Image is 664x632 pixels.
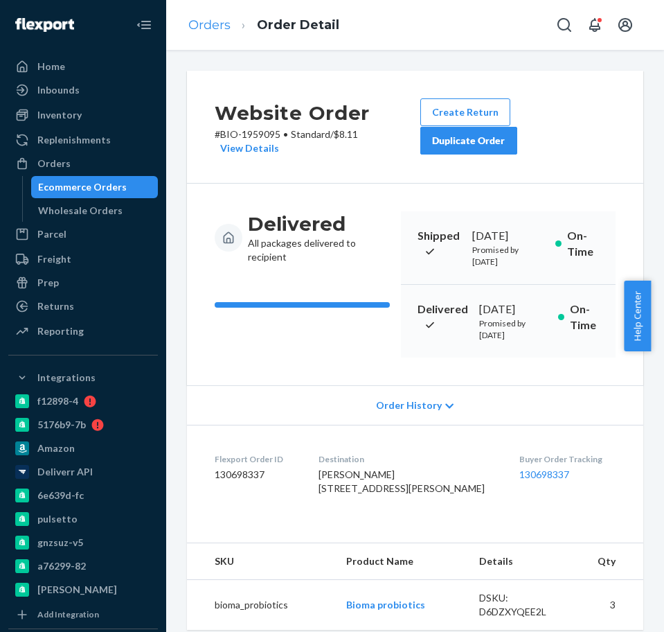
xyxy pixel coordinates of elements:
p: # BIO-1959095 / $8.11 [215,128,420,155]
a: Reporting [8,320,158,342]
dt: Destination [318,453,498,465]
button: Duplicate Order [420,127,517,155]
p: Delivered [418,301,468,333]
p: Promised by [DATE] [472,244,545,267]
div: Freight [37,252,71,266]
ol: breadcrumbs [177,5,350,46]
div: Returns [37,299,74,313]
p: On-Time [567,228,599,260]
a: Prep [8,272,158,294]
a: 130698337 [519,468,569,480]
button: Create Return [420,98,510,126]
img: Flexport logo [15,18,74,32]
div: 6e639d-fc [37,489,84,502]
div: Replenishments [37,133,111,147]
a: a76299-82 [8,555,158,577]
div: f12898-4 [37,394,78,408]
td: bioma_probiotics [187,580,335,631]
a: Home [8,55,158,78]
div: Add Integration [37,608,99,620]
th: Qty [568,543,643,580]
a: Wholesale Orders [31,200,159,222]
span: [PERSON_NAME] [STREET_ADDRESS][PERSON_NAME] [318,468,485,494]
th: SKU [187,543,335,580]
div: Ecommerce Orders [38,180,127,194]
div: Integrations [37,371,96,385]
a: 6e639d-fc [8,484,158,507]
div: [DATE] [479,301,547,317]
a: Ecommerce Orders [31,176,159,198]
a: Returns [8,295,158,317]
dt: Buyer Order Tracking [519,453,616,465]
h2: Website Order [215,98,420,128]
a: Parcel [8,223,158,245]
span: Standard [291,128,330,140]
a: Inbounds [8,79,158,101]
a: [PERSON_NAME] [8,579,158,601]
div: Deliverr API [37,465,93,479]
div: a76299-82 [37,559,86,573]
a: f12898-4 [8,390,158,412]
div: Orders [37,157,71,170]
th: Product Name [335,543,468,580]
div: All packages delivered to recipient [248,211,390,264]
div: [DATE] [472,228,545,244]
div: Prep [37,276,59,290]
a: Amazon [8,437,158,459]
td: 3 [568,580,643,631]
div: Wholesale Orders [38,204,123,218]
div: Amazon [37,441,75,455]
button: Integrations [8,367,158,389]
div: Home [37,60,65,73]
dd: 130698337 [215,468,296,482]
div: Reporting [37,324,84,338]
div: Inventory [37,108,82,122]
button: Close Navigation [130,11,158,39]
p: Promised by [DATE] [479,317,547,341]
th: Details [468,543,568,580]
div: pulsetto [37,512,78,526]
div: [PERSON_NAME] [37,583,117,597]
a: Replenishments [8,129,158,151]
p: Shipped [418,228,461,260]
dt: Flexport Order ID [215,453,296,465]
a: Inventory [8,104,158,126]
div: 5176b9-7b [37,418,86,432]
button: Open account menu [611,11,639,39]
a: Bioma probiotics [346,599,425,611]
a: Add Integration [8,606,158,623]
a: Orders [188,17,231,33]
span: Order History [376,398,442,412]
button: Open notifications [581,11,609,39]
a: pulsetto [8,508,158,530]
div: DSKU: D6DZXYQEE2L [479,591,557,619]
button: View Details [215,141,279,155]
a: Order Detail [257,17,339,33]
a: Freight [8,248,158,270]
span: • [283,128,288,140]
div: Inbounds [37,83,80,97]
button: Help Center [624,281,651,351]
div: Duplicate Order [432,134,505,148]
a: gnzsuz-v5 [8,532,158,554]
div: Parcel [37,227,66,241]
button: Open Search Box [550,11,578,39]
div: gnzsuz-v5 [37,536,83,550]
h3: Delivered [248,211,390,236]
a: 5176b9-7b [8,414,158,436]
a: Deliverr API [8,461,158,483]
p: On-Time [570,301,599,333]
a: Orders [8,152,158,175]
